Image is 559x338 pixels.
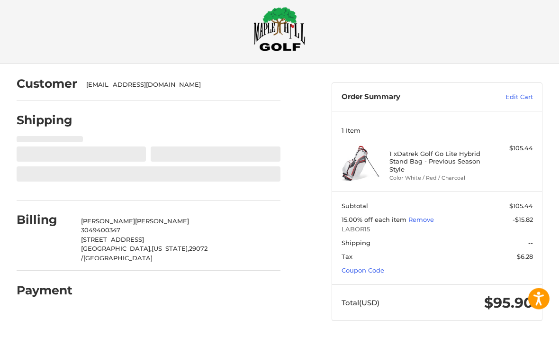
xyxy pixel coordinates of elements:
span: [US_STATE], [152,245,189,253]
a: Coupon Code [342,267,384,274]
span: -- [528,239,533,247]
span: $105.44 [509,202,533,210]
span: LABOR15 [342,225,533,235]
a: Edit Cart [472,93,533,102]
span: $95.90 [484,294,533,312]
span: [STREET_ADDRESS] [81,236,144,244]
span: Tax [342,253,352,261]
h2: Shipping [17,113,72,128]
span: Total (USD) [342,299,379,308]
h2: Billing [17,213,72,228]
h2: Customer [17,77,77,91]
span: Shipping [342,239,370,247]
div: $105.44 [485,144,533,154]
span: -$15.82 [513,216,533,224]
span: [PERSON_NAME] [135,218,189,225]
span: 29072 / [81,245,207,262]
span: [PERSON_NAME] [81,218,135,225]
div: [EMAIL_ADDRESS][DOMAIN_NAME] [86,81,271,90]
img: Maple Hill Golf [253,7,306,52]
h4: 1 x Datrek Golf Go Lite Hybrid Stand Bag - Previous Season Style [389,150,483,174]
span: 15.00% off each item [342,216,408,224]
span: 3049400347 [81,227,120,234]
h3: Order Summary [342,93,472,102]
a: Remove [408,216,434,224]
span: [GEOGRAPHIC_DATA] [83,255,153,262]
h2: Payment [17,283,72,298]
h3: 1 Item [342,127,533,135]
span: Subtotal [342,202,368,210]
span: [GEOGRAPHIC_DATA], [81,245,152,253]
li: Color White / Red / Charcoal [389,174,483,183]
span: $6.28 [517,253,533,261]
iframe: Google Customer Reviews [481,312,559,338]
